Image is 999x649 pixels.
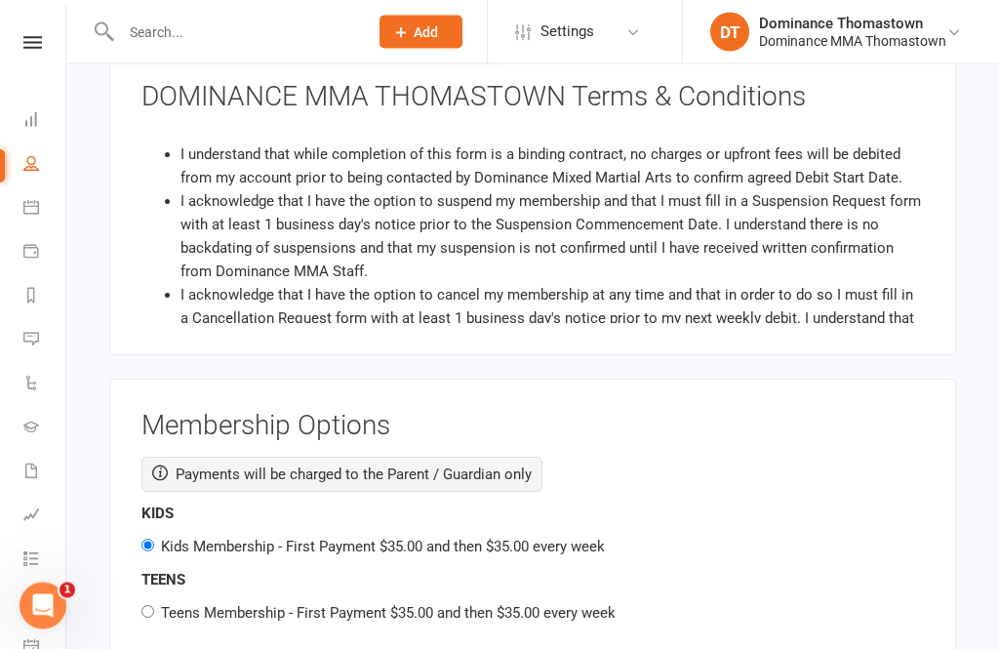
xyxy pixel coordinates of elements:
[23,187,67,231] a: Calendar
[141,606,154,619] input: Teens Membership - First Payment $35.00 and then $35.00 every week
[540,10,594,54] span: Settings
[180,190,924,284] li: I acknowledge that I have the option to suspend my membership and that I must fill in a Suspensio...
[759,15,946,32] div: Dominance Thomastown
[20,583,66,629] iframe: Intercom live chat
[115,19,354,46] input: Search...
[23,231,67,275] a: Payments
[759,32,946,50] div: Dominance MMA Thomastown
[23,143,67,187] a: People
[23,275,67,319] a: Reports
[180,284,924,471] li: I acknowledge that I have the option to cancel my membership at any time and that in order to do ...
[380,16,462,49] button: Add
[710,13,749,52] div: DT
[161,539,605,556] label: Kids Membership - First Payment $35.00 and then $35.00 every week
[141,506,174,523] strong: KIDS
[141,572,185,589] strong: TEENS
[176,466,532,484] span: Payments will be charged to the Parent / Guardian only
[141,540,154,552] input: Kids Membership - First Payment $35.00 and then $35.00 every week
[60,583,75,598] span: 1
[180,143,924,190] li: I understand that while completion of this form is a binding contract, no charges or upfront fees...
[161,605,616,623] label: Teens Membership - First Payment $35.00 and then $35.00 every week
[141,83,924,113] h3: DOMINANCE MMA THOMASTOWN Terms & Conditions
[23,100,67,143] a: Dashboard
[141,412,924,442] h3: Membership Options
[23,495,67,539] a: Assessments
[414,24,438,40] span: Add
